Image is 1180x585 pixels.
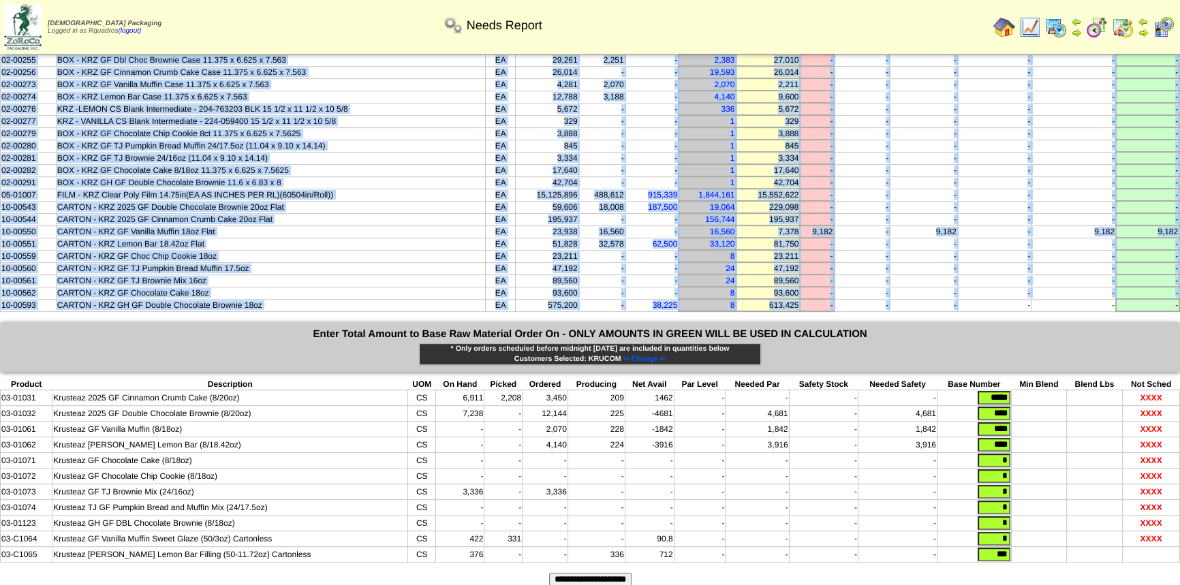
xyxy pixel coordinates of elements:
[516,250,578,262] td: 23,211
[1,127,57,140] td: 02-00279
[625,176,679,189] td: -
[736,91,800,103] td: 9,600
[1031,287,1116,299] td: -
[889,152,957,164] td: -
[736,201,800,213] td: 229,098
[730,116,735,126] a: 1
[957,287,1031,299] td: -
[730,165,735,175] a: 1
[1116,213,1179,225] td: -
[516,274,578,287] td: 89,560
[578,287,625,299] td: -
[736,54,800,66] td: 27,010
[118,27,141,35] a: (logout)
[800,213,834,225] td: -
[1031,78,1116,91] td: -
[1031,274,1116,287] td: -
[578,78,625,91] td: 2,070
[889,115,957,127] td: -
[800,78,834,91] td: -
[736,127,800,140] td: 3,888
[578,201,625,213] td: 18,008
[800,115,834,127] td: -
[625,140,679,152] td: -
[1031,250,1116,262] td: -
[889,213,957,225] td: -
[705,215,734,224] a: 156,744
[834,201,889,213] td: -
[736,287,800,299] td: 93,600
[721,104,734,114] a: 336
[993,16,1015,38] img: home.gif
[736,140,800,152] td: 845
[834,164,889,176] td: -
[1116,66,1179,78] td: -
[4,4,42,50] img: zoroco-logo-small.webp
[516,78,578,91] td: 4,281
[516,91,578,103] td: 12,788
[1031,164,1116,176] td: -
[730,300,735,310] a: 8
[1116,189,1179,201] td: -
[1,54,57,66] td: 02-00255
[1,66,57,78] td: 02-00256
[625,115,679,127] td: -
[578,91,625,103] td: 3,188
[834,213,889,225] td: -
[516,201,578,213] td: 59,606
[486,250,516,262] td: EA
[1031,127,1116,140] td: -
[800,176,834,189] td: -
[486,103,516,115] td: EA
[578,152,625,164] td: -
[800,238,834,250] td: -
[957,250,1031,262] td: -
[834,91,889,103] td: -
[653,239,678,249] a: 62,500
[1116,152,1179,164] td: -
[800,103,834,115] td: -
[578,189,625,201] td: 488,612
[1116,250,1179,262] td: -
[648,190,677,200] a: 915,339
[730,178,735,187] a: 1
[730,141,735,151] a: 1
[1031,103,1116,115] td: -
[56,274,485,287] td: CARTON - KRZ GF TJ Brownie Mix 16oz
[889,287,957,299] td: -
[957,127,1031,140] td: -
[516,176,578,189] td: 42,704
[736,115,800,127] td: 329
[1086,16,1108,38] img: calendarblend.gif
[578,103,625,115] td: -
[800,91,834,103] td: -
[889,238,957,250] td: -
[486,91,516,103] td: EA
[800,54,834,66] td: -
[1116,115,1179,127] td: -
[736,250,800,262] td: 23,211
[834,189,889,201] td: -
[1031,213,1116,225] td: -
[1045,16,1067,38] img: calendarprod.gif
[1,287,57,299] td: 10-00562
[889,189,957,201] td: -
[623,355,666,363] span: ⇐ Change ⇐
[1,189,57,201] td: 05-01007
[486,140,516,152] td: EA
[578,225,625,238] td: 16,560
[625,127,679,140] td: -
[714,55,734,65] a: 2,383
[625,250,679,262] td: -
[889,127,957,140] td: -
[1071,16,1082,27] img: arrowleft.gif
[56,262,485,274] td: CARTON - KRZ GF TJ Pumpkin Bread Muffin 17.5oz
[56,91,485,103] td: BOX - KRZ Lemon Bar Case 11.375 x 6.625 x 7.563
[957,213,1031,225] td: -
[56,250,485,262] td: CARTON - KRZ GF Choc Chip Cookie 18oz
[957,225,1031,238] td: -
[625,213,679,225] td: -
[1,213,57,225] td: 10-00544
[736,189,800,201] td: 15,552,622
[889,164,957,176] td: -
